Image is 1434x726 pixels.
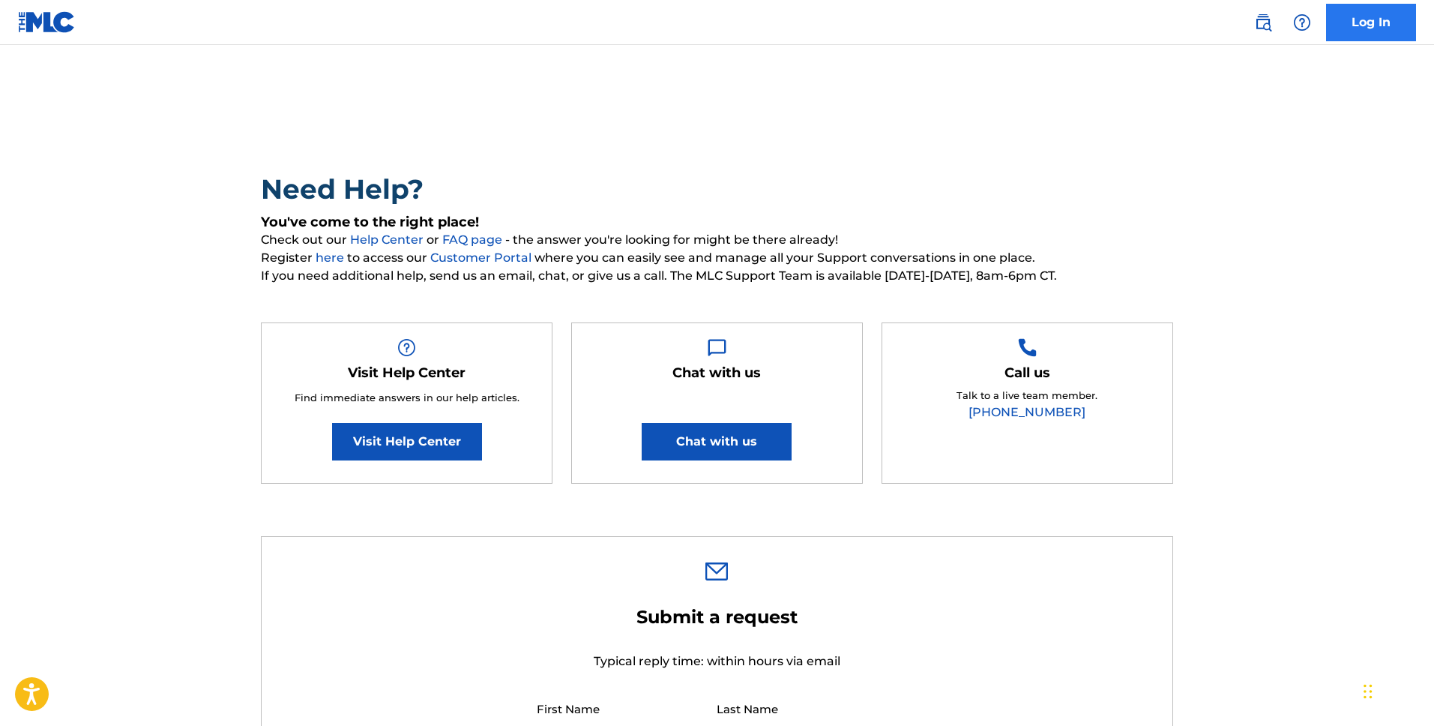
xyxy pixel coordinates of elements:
[261,267,1173,285] span: If you need additional help, send us an email, chat, or give us a call. The MLC Support Team is a...
[956,388,1097,403] p: Talk to a live team member.
[1326,4,1416,41] a: Log In
[295,391,519,403] span: Find immediate answers in our help articles.
[430,250,534,265] a: Customer Portal
[1254,13,1272,31] img: search
[442,232,505,247] a: FAQ page
[348,364,466,382] h5: Visit Help Center
[1248,7,1278,37] a: Public Search
[1293,13,1311,31] img: help
[316,250,347,265] a: here
[537,606,897,628] h2: Submit a request
[397,338,416,357] img: Help Box Image
[1359,654,1434,726] iframe: Chat Widget
[261,214,1173,231] h5: You've come to the right place!
[332,423,482,460] a: Visit Help Center
[261,172,1173,206] h2: Need Help?
[708,338,726,357] img: Help Box Image
[261,231,1173,249] span: Check out our or - the answer you're looking for might be there already!
[1018,338,1037,357] img: Help Box Image
[594,654,840,668] span: Typical reply time: within hours via email
[261,249,1173,267] span: Register to access our where you can easily see and manage all your Support conversations in one ...
[18,11,76,33] img: MLC Logo
[705,562,728,580] img: 0ff00501b51b535a1dc6.svg
[350,232,427,247] a: Help Center
[642,423,792,460] button: Chat with us
[1287,7,1317,37] div: Help
[968,405,1085,419] a: [PHONE_NUMBER]
[672,364,761,382] h5: Chat with us
[1364,669,1373,714] div: Drag
[1004,364,1050,382] h5: Call us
